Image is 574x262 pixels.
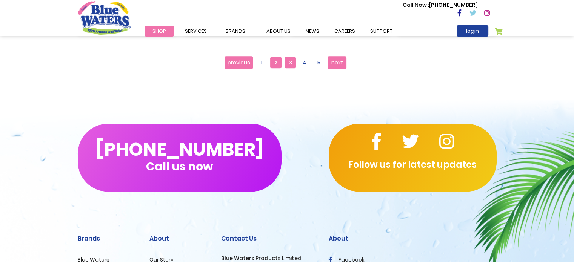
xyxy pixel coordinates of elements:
span: Call Now : [403,1,429,9]
span: previous [228,57,250,68]
a: 4 [299,57,310,68]
h2: Contact Us [221,235,317,242]
a: next [328,56,346,69]
span: 2 [270,57,282,68]
a: login [457,25,488,37]
a: about us [259,26,298,37]
p: Follow us for latest updates [329,158,497,172]
a: support [363,26,400,37]
a: previous [225,56,253,69]
h2: Brands [78,235,138,242]
h2: About [149,235,210,242]
a: 1 [256,57,267,68]
span: next [331,57,343,68]
button: [PHONE_NUMBER]Call us now [78,124,282,192]
h2: About [329,235,497,242]
span: Shop [152,28,166,35]
a: 3 [285,57,296,68]
a: careers [327,26,363,37]
span: Call us now [146,164,213,169]
a: 5 [313,57,325,68]
a: store logo [78,1,131,34]
a: News [298,26,327,37]
h3: Blue Waters Products Limited [221,255,317,262]
p: [PHONE_NUMBER] [403,1,478,9]
span: Brands [226,28,245,35]
span: Services [185,28,207,35]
